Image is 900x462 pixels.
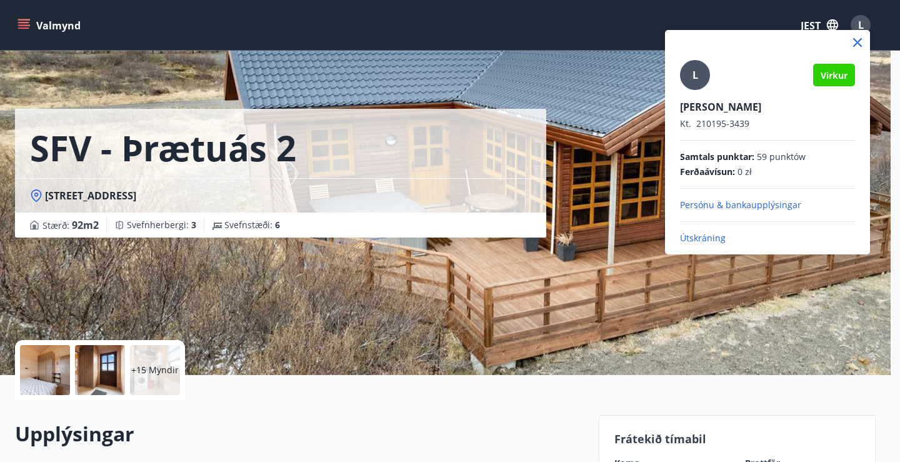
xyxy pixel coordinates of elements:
[680,118,691,129] font: Kt.
[680,166,732,178] font: Ferðaávísun
[757,151,767,163] font: 59
[752,151,754,163] font: :
[821,69,847,81] font: Virkur
[696,118,749,129] font: 210195-3439
[692,68,698,82] font: L
[680,232,726,244] font: Útskráning
[680,199,801,211] font: Persónu & bankaupplýsingar
[680,151,752,163] font: Samtals punktar
[732,166,735,178] font: :
[769,151,806,163] font: punktów
[737,166,752,178] font: 0 zł
[680,100,761,114] font: [PERSON_NAME]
